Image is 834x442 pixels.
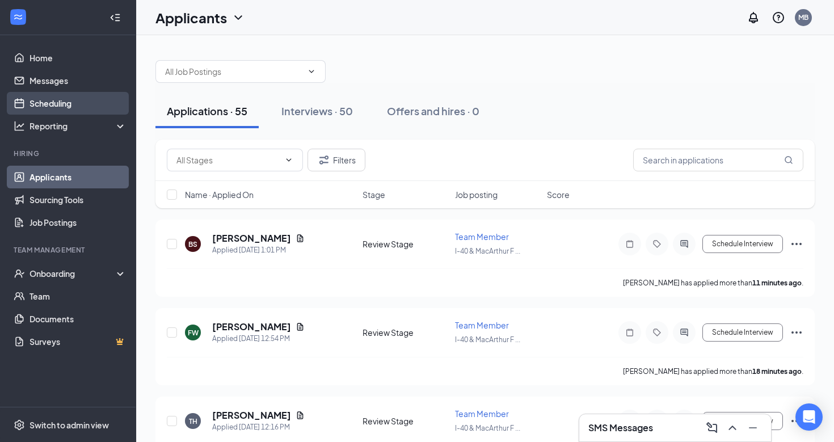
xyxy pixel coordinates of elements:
[752,279,802,287] b: 11 minutes ago
[284,155,293,165] svg: ChevronDown
[109,12,121,23] svg: Collapse
[702,412,783,430] button: Schedule Interview
[746,421,760,435] svg: Minimize
[387,104,479,118] div: Offers and hires · 0
[231,11,245,24] svg: ChevronDown
[14,120,25,132] svg: Analysis
[547,189,570,200] span: Score
[281,104,353,118] div: Interviews · 50
[307,67,316,76] svg: ChevronDown
[12,11,24,23] svg: WorkstreamLogo
[677,328,691,337] svg: ActiveChat
[30,330,127,353] a: SurveysCrown
[703,419,721,437] button: ComposeMessage
[790,326,803,339] svg: Ellipses
[30,419,109,431] div: Switch to admin view
[747,11,760,24] svg: Notifications
[795,403,823,431] div: Open Intercom Messenger
[363,189,385,200] span: Stage
[14,245,124,255] div: Team Management
[155,8,227,27] h1: Applicants
[317,153,331,167] svg: Filter
[677,239,691,249] svg: ActiveChat
[30,47,127,69] a: Home
[588,422,653,434] h3: SMS Messages
[188,328,199,338] div: FW
[623,328,637,337] svg: Note
[14,149,124,158] div: Hiring
[455,424,520,432] span: I-40 & MacArthur F ...
[212,321,291,333] h5: [PERSON_NAME]
[212,333,305,344] div: Applied [DATE] 12:54 PM
[726,421,739,435] svg: ChevronUp
[790,237,803,251] svg: Ellipses
[623,367,803,376] p: [PERSON_NAME] has applied more than .
[296,234,305,243] svg: Document
[167,104,247,118] div: Applications · 55
[30,69,127,92] a: Messages
[30,308,127,330] a: Documents
[455,231,509,242] span: Team Member
[623,278,803,288] p: [PERSON_NAME] has applied more than .
[772,11,785,24] svg: QuestionInfo
[308,149,365,171] button: Filter Filters
[702,323,783,342] button: Schedule Interview
[723,419,742,437] button: ChevronUp
[455,320,509,330] span: Team Member
[455,247,520,255] span: I-40 & MacArthur F ...
[744,419,762,437] button: Minimize
[14,419,25,431] svg: Settings
[363,238,448,250] div: Review Stage
[455,189,498,200] span: Job posting
[363,415,448,427] div: Review Stage
[189,416,197,426] div: TH
[176,154,280,166] input: All Stages
[30,268,117,279] div: Onboarding
[30,120,127,132] div: Reporting
[30,166,127,188] a: Applicants
[705,421,719,435] svg: ComposeMessage
[212,245,305,256] div: Applied [DATE] 1:01 PM
[650,239,664,249] svg: Tag
[296,411,305,420] svg: Document
[212,232,291,245] h5: [PERSON_NAME]
[752,367,802,376] b: 18 minutes ago
[30,285,127,308] a: Team
[650,328,664,337] svg: Tag
[188,239,197,249] div: BS
[702,235,783,253] button: Schedule Interview
[30,211,127,234] a: Job Postings
[30,92,127,115] a: Scheduling
[623,239,637,249] svg: Note
[296,322,305,331] svg: Document
[30,188,127,211] a: Sourcing Tools
[798,12,808,22] div: MB
[363,327,448,338] div: Review Stage
[165,65,302,78] input: All Job Postings
[212,409,291,422] h5: [PERSON_NAME]
[212,422,305,433] div: Applied [DATE] 12:16 PM
[633,149,803,171] input: Search in applications
[784,155,793,165] svg: MagnifyingGlass
[185,189,254,200] span: Name · Applied On
[14,268,25,279] svg: UserCheck
[455,335,520,344] span: I-40 & MacArthur F ...
[790,414,803,428] svg: Ellipses
[455,409,509,419] span: Team Member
